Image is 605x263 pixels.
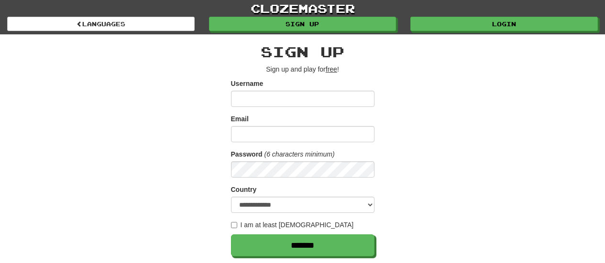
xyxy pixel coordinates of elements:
[326,65,337,73] u: free
[209,17,396,31] a: Sign up
[7,17,195,31] a: Languages
[231,185,257,194] label: Country
[231,44,374,60] h2: Sign up
[264,150,335,158] em: (6 characters minimum)
[231,222,237,228] input: I am at least [DEMOGRAPHIC_DATA]
[410,17,598,31] a: Login
[231,64,374,74] p: Sign up and play for !
[231,79,264,88] label: Username
[231,149,263,159] label: Password
[231,114,249,124] label: Email
[231,220,354,230] label: I am at least [DEMOGRAPHIC_DATA]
